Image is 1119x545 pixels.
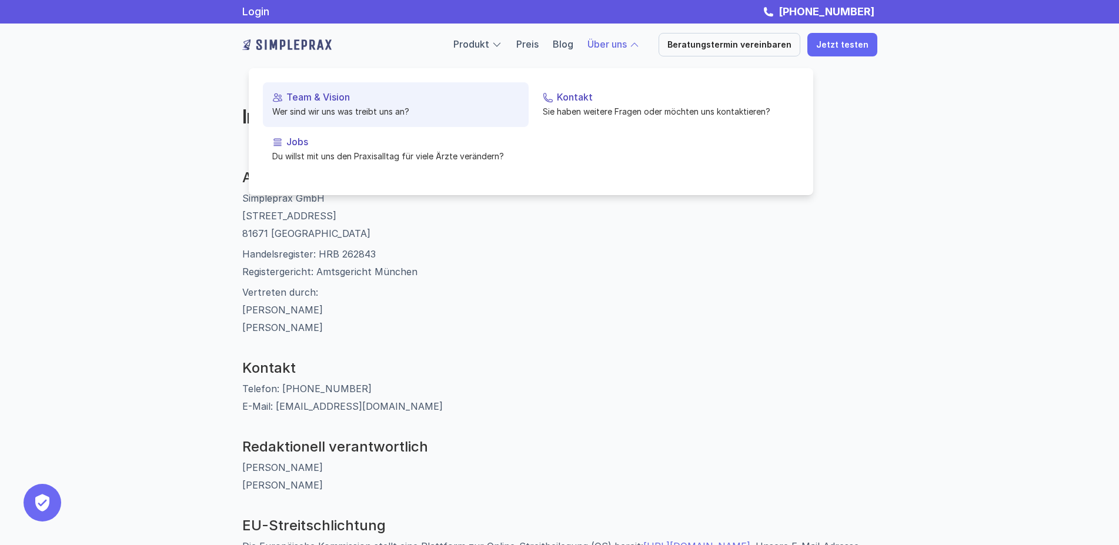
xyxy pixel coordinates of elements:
p: Team & Vision [286,92,519,103]
p: Handelsregister: HRB 262843 Registergericht: Amtsgericht München [242,245,877,280]
p: Simpleprax GmbH [STREET_ADDRESS] 81671 [GEOGRAPHIC_DATA] [242,189,877,242]
a: Beratungstermin vereinbaren [659,33,800,56]
a: Blog [553,38,573,50]
p: Du willst mit uns den Praxisalltag für viele Ärzte verändern? [272,150,519,162]
p: Jetzt testen [816,40,869,50]
a: Produkt [453,38,489,50]
a: Jetzt testen [807,33,877,56]
p: Kontakt [557,92,790,103]
p: Beratungstermin vereinbaren [667,40,791,50]
p: Jobs [286,136,519,148]
p: [PERSON_NAME] [PERSON_NAME] [242,459,877,494]
a: Über uns [587,38,627,50]
h3: EU-Streitschlichtung [242,517,877,534]
a: JobsDu willst mit uns den Praxisalltag für viele Ärzte verändern? [263,127,529,172]
h2: Impressum [242,106,683,128]
h3: Redaktionell verantwortlich [242,439,877,456]
h3: Angaben gemäß § 5 TMG [242,169,877,186]
p: Vertreten durch: [PERSON_NAME] [PERSON_NAME] [242,283,877,336]
a: Team & VisionWer sind wir uns was treibt uns an? [263,82,529,127]
a: Preis [516,38,539,50]
strong: [PHONE_NUMBER] [779,5,874,18]
p: Telefon: [PHONE_NUMBER] E-Mail: [EMAIL_ADDRESS][DOMAIN_NAME] [242,380,877,415]
a: Login [242,5,269,18]
p: Wer sind wir uns was treibt uns an? [272,105,519,118]
a: [PHONE_NUMBER] [776,5,877,18]
h3: Kontakt [242,360,877,377]
p: Sie haben weitere Fragen oder möchten uns kontaktieren? [543,105,790,118]
a: KontaktSie haben weitere Fragen oder möchten uns kontaktieren? [533,82,799,127]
